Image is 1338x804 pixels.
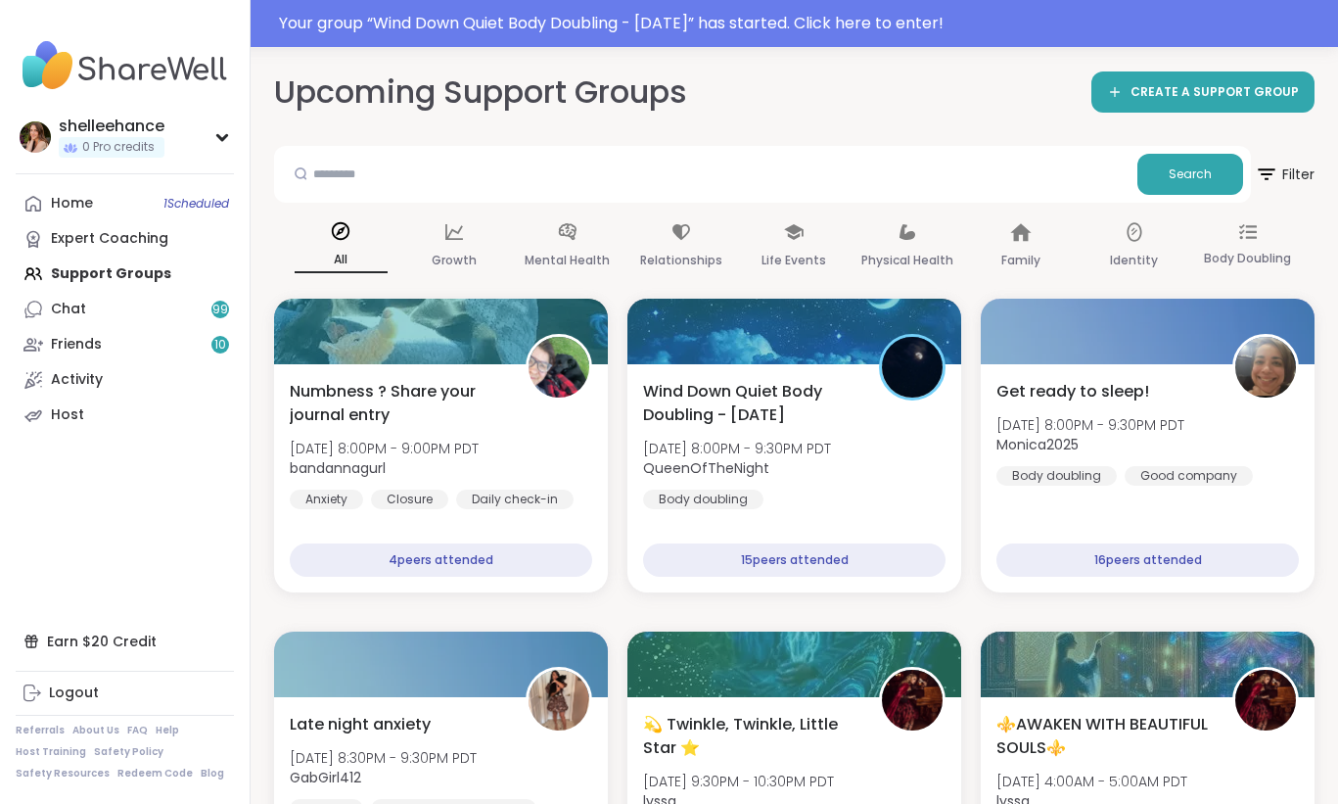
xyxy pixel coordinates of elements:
[882,337,943,398] img: QueenOfTheNight
[996,544,1299,577] div: 16 peers attended
[643,544,946,577] div: 15 peers attended
[996,772,1187,791] span: [DATE] 4:00AM - 5:00AM PDT
[996,466,1117,486] div: Body doubling
[274,71,687,115] h2: Upcoming Support Groups
[16,745,86,759] a: Host Training
[16,398,234,433] a: Host
[127,724,148,737] a: FAQ
[861,249,953,272] p: Physical Health
[212,302,228,318] span: 99
[525,249,610,272] p: Mental Health
[1235,337,1296,398] img: Monica2025
[1001,249,1040,272] p: Family
[643,458,769,478] b: QueenOfTheNight
[290,380,504,427] span: Numbness ? Share your journal entry
[16,676,234,711] a: Logout
[1110,249,1158,272] p: Identity
[51,229,168,249] div: Expert Coaching
[16,767,110,780] a: Safety Resources
[16,186,234,221] a: Home1Scheduled
[640,249,722,272] p: Relationships
[16,292,234,327] a: Chat99
[761,249,826,272] p: Life Events
[996,415,1184,435] span: [DATE] 8:00PM - 9:30PM PDT
[290,439,479,458] span: [DATE] 8:00PM - 9:00PM PDT
[279,12,1326,35] div: Your group “ Wind Down Quiet Body Doubling - [DATE] ” has started. Click here to enter!
[290,490,363,509] div: Anxiety
[529,337,589,398] img: bandannagurl
[94,745,163,759] a: Safety Policy
[996,713,1211,760] span: ⚜️AWAKEN WITH BEAUTIFUL SOULS⚜️
[996,380,1149,403] span: Get ready to sleep!
[51,335,102,355] div: Friends
[16,327,234,362] a: Friends10
[20,121,51,153] img: shelleehance
[371,490,448,509] div: Closure
[1130,84,1299,101] span: CREATE A SUPPORT GROUP
[51,405,84,425] div: Host
[290,458,386,478] b: bandannagurl
[1169,166,1212,183] span: Search
[1137,154,1243,195] button: Search
[59,116,164,137] div: shelleehance
[1204,247,1291,270] p: Body Doubling
[290,748,477,768] span: [DATE] 8:30PM - 9:30PM PDT
[51,300,86,319] div: Chat
[214,337,226,354] span: 10
[1235,670,1296,731] img: lyssa
[295,248,388,273] p: All
[163,196,229,212] span: 1 Scheduled
[456,490,574,509] div: Daily check-in
[290,713,431,736] span: Late night anxiety
[82,139,155,156] span: 0 Pro credits
[16,724,65,737] a: Referrals
[529,670,589,731] img: GabGirl412
[201,767,224,780] a: Blog
[117,767,193,780] a: Redeem Code
[996,435,1079,454] b: Monica2025
[643,490,763,509] div: Body doubling
[49,684,99,703] div: Logout
[51,370,103,390] div: Activity
[1255,151,1315,198] span: Filter
[643,380,857,427] span: Wind Down Quiet Body Doubling - [DATE]
[1125,466,1253,486] div: Good company
[16,31,234,100] img: ShareWell Nav Logo
[16,362,234,398] a: Activity
[290,768,361,787] b: GabGirl412
[643,713,857,760] span: 💫 Twinkle, Twinkle, Little Star ⭐️
[72,724,119,737] a: About Us
[1091,71,1315,113] a: CREATE A SUPPORT GROUP
[290,544,592,577] div: 4 peers attended
[51,194,93,213] div: Home
[16,624,234,659] div: Earn $20 Credit
[432,249,477,272] p: Growth
[1255,146,1315,203] button: Filter
[643,439,831,458] span: [DATE] 8:00PM - 9:30PM PDT
[882,670,943,731] img: lyssa
[156,724,179,737] a: Help
[16,221,234,257] a: Expert Coaching
[643,772,834,791] span: [DATE] 9:30PM - 10:30PM PDT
